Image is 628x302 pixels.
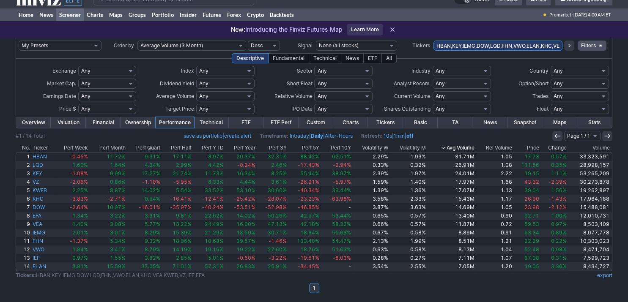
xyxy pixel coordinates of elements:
a: 47.13% [257,220,288,229]
span: 21.74% [173,170,192,177]
a: 0.35% [540,161,568,169]
a: 22.62% [193,212,225,220]
a: 2.33% [389,195,427,203]
a: Charts [84,8,106,21]
a: 9.81% [162,212,193,220]
a: -28.07% [257,195,288,203]
a: HBAN [31,152,55,161]
a: 1.68 [476,178,513,186]
a: -2.12% [540,203,568,212]
span: 0.64% [145,196,160,202]
a: 111.56 [513,161,540,169]
a: 1.40% [55,220,89,229]
a: -2.39% [540,178,568,186]
a: 14.02% [127,186,162,195]
a: 8.87% [89,186,127,195]
a: 17.27% [127,169,162,178]
a: -2.64% [55,203,89,212]
a: Intraday [290,133,309,139]
a: 0.72 [476,220,513,229]
a: -17.43% [288,161,321,169]
a: 32.31% [257,152,288,161]
a: 1.93% [389,152,427,161]
a: 19.15 [513,169,540,178]
a: Daily [311,133,323,139]
a: 5.54% [162,186,193,195]
a: 1.34% [55,212,89,220]
a: 24.01M [427,169,476,178]
a: -40.24% [193,203,225,212]
span: 62.51% [332,153,351,160]
a: -5.97% [321,178,352,186]
span: -5.97% [333,179,351,185]
a: 1 [16,152,31,161]
span: 43.32 [524,179,539,185]
span: -63.98% [329,196,351,202]
a: -5.95% [162,178,193,186]
a: 0.90 [476,212,513,220]
a: 17.11% [162,152,193,161]
span: 1.56% [551,187,567,193]
span: 14.02% [236,212,255,219]
a: Forex [224,8,244,21]
a: 31.71M [427,152,476,161]
span: -23.23% [298,196,319,202]
a: 30.60% [257,186,288,195]
span: 2.46% [271,162,287,168]
span: 1.40% [72,221,88,227]
a: VZ [31,178,55,186]
a: 15.43M [427,195,476,203]
a: 9 [16,220,31,229]
div: ETF [363,53,382,63]
a: 53.44% [321,212,352,220]
span: 111.56 [521,162,539,168]
div: Fundamental [268,53,309,63]
span: 11.73% [205,170,224,177]
a: -0.24% [225,161,256,169]
a: 33.52% [193,186,225,195]
span: 42.67% [300,212,319,219]
a: Charts [333,117,368,128]
a: 0.57% [389,220,427,229]
a: 12,010,731 [568,212,612,220]
a: EFA [31,212,55,220]
a: 3.08% [89,220,127,229]
span: 13.22% [173,221,192,227]
a: 42.67% [288,212,321,220]
a: 10s [384,133,392,139]
a: Maps [542,117,577,128]
span: 0.57% [551,153,567,160]
a: -3.83% [55,195,89,203]
span: 55.44% [300,170,319,177]
a: 6 [16,195,31,203]
a: 1.00% [540,212,568,220]
span: 53.44% [332,212,351,219]
span: -16.01% [139,204,160,210]
a: Snapshot [507,117,542,128]
a: KWEB [31,186,55,195]
a: -46.85% [288,203,321,212]
span: 38.97% [332,170,351,177]
span: 20.37% [236,153,255,160]
a: 5.77% [127,220,162,229]
a: 1.39% [352,186,390,195]
a: 42.18% [288,220,321,229]
a: 2.22 [476,169,513,178]
a: 59.53 [513,220,540,229]
span: 9.99% [110,170,126,177]
a: LQD [31,161,55,169]
a: 38.97% [321,169,352,178]
a: 21.74% [162,169,193,178]
a: save as portfolio [184,133,222,139]
span: 17.27% [141,170,160,177]
a: Maps [106,8,126,21]
a: 1min [394,133,405,139]
span: 10.97% [107,204,126,210]
a: -25.42% [225,195,256,203]
a: -2.94% [321,161,352,169]
a: 0.33% [352,161,390,169]
a: 8 [16,212,31,220]
a: 5 [16,186,31,195]
span: -2.71% [107,196,126,202]
a: 1.36% [389,186,427,195]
